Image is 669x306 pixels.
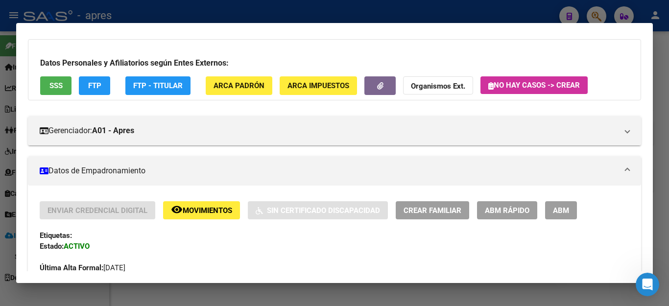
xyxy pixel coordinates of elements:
[40,231,72,240] strong: Etiquetas:
[40,165,618,177] mat-panel-title: Datos de Empadronamiento
[40,57,629,69] h3: Datos Personales y Afiliatorios según Entes Externos:
[64,242,90,251] strong: ACTIVO
[40,263,103,272] strong: Última Alta Formal:
[8,80,188,102] div: Valeria dice…
[49,82,63,91] span: SSS
[62,231,70,239] button: Start recording
[16,208,153,246] div: [PERSON_NAME] ¡Gracias por tu paciencia! Estamos revisando tu mensaje y te responderemos en unos ...
[35,102,188,152] div: recien hable con [PERSON_NAME], me confirmaron que [DATE] a las 12hs podemos tomar la capacitació...
[125,76,191,94] button: FTP - Titular
[8,202,188,259] div: Fin dice…
[248,201,388,219] button: Sin Certificado Discapacidad
[8,202,161,252] div: [PERSON_NAME] ¡Gracias por tu paciencia! Estamos revisando tu mensaje y te responderemos en unos ...
[485,206,529,215] span: ABM Rápido
[133,82,183,91] span: FTP - Titular
[8,153,188,202] div: Valeria dice…
[8,211,188,227] textarea: Escribe un mensaje...
[477,201,537,219] button: ABM Rápido
[6,4,25,23] button: go back
[267,206,380,215] span: Sin Certificado Discapacidad
[40,263,125,272] span: [DATE]
[280,76,357,94] button: ARCA Impuestos
[43,159,180,188] div: con respecto al mail, dejame hablar con sistemas y [DATE] por la [DATE] se los paso, puede ser?
[88,82,101,91] span: FTP
[40,242,64,251] strong: Estado:
[214,82,264,91] span: ARCA Padrón
[168,227,184,243] button: Enviar un mensaje…
[153,4,172,23] button: Inicio
[79,76,110,94] button: FTP
[28,5,44,21] img: Profile image for Fin
[40,201,155,219] button: Enviar Credencial Digital
[172,4,190,22] div: Cerrar
[43,108,180,146] div: recien hable con [PERSON_NAME], me confirmaron que [DATE] a las 12hs podemos tomar la capacitació...
[8,67,188,80] div: [DATE]
[92,125,134,137] strong: A01 - Apres
[411,82,465,91] strong: Organismos Ext.
[109,86,180,95] div: Hola, buenas tardes!
[488,81,580,90] span: No hay casos -> Crear
[48,9,59,17] h1: Fin
[40,76,72,94] button: SSS
[553,206,569,215] span: ABM
[396,201,469,219] button: Crear Familiar
[183,206,232,215] span: Movimientos
[636,273,659,296] iframe: Intercom live chat
[403,76,473,94] button: Organismos Ext.
[48,206,147,215] span: Enviar Credencial Digital
[35,153,188,194] div: con respecto al mail, dejame hablar con sistemas y [DATE] por la [DATE] se los paso, puede ser?
[8,102,188,153] div: Valeria dice…
[101,80,188,101] div: Hola, buenas tardes!
[545,201,577,219] button: ABM
[206,76,272,94] button: ARCA Padrón
[28,156,641,186] mat-expansion-panel-header: Datos de Empadronamiento
[15,231,23,239] button: Selector de emoji
[171,204,183,215] mat-icon: remove_red_eye
[404,206,461,215] span: Crear Familiar
[287,82,349,91] span: ARCA Impuestos
[31,231,39,239] button: Selector de gif
[163,201,240,219] button: Movimientos
[480,76,588,94] button: No hay casos -> Crear
[40,125,618,137] mat-panel-title: Gerenciador:
[47,231,54,239] button: Adjuntar un archivo
[28,116,641,145] mat-expansion-panel-header: Gerenciador:A01 - Apres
